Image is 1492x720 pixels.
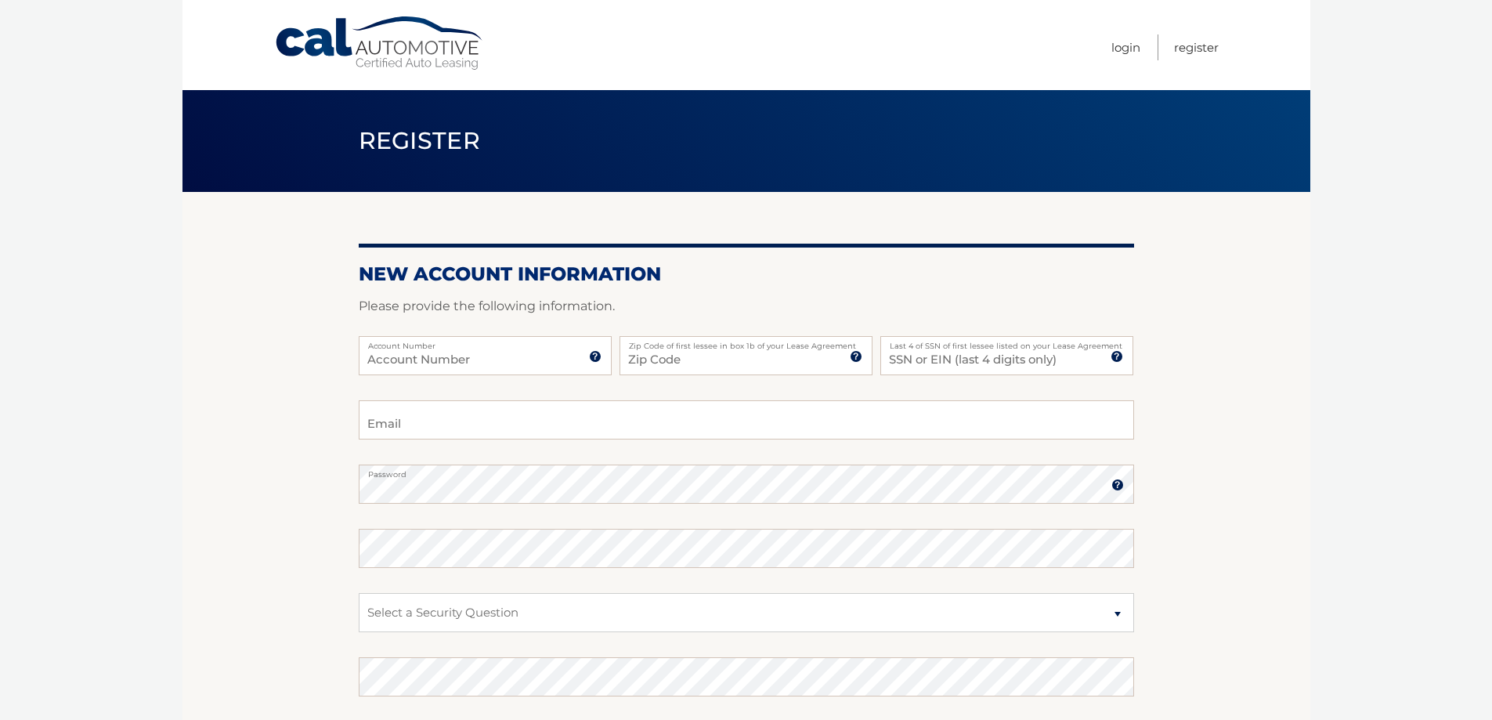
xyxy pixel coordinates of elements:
label: Password [359,465,1134,477]
img: tooltip.svg [850,350,862,363]
a: Cal Automotive [274,16,486,71]
label: Zip Code of first lessee in box 1b of your Lease Agreement [620,336,872,349]
input: Zip Code [620,336,872,375]
label: Account Number [359,336,612,349]
a: Login [1111,34,1140,60]
img: tooltip.svg [1111,479,1124,491]
label: Last 4 of SSN of first lessee listed on your Lease Agreement [880,336,1133,349]
p: Please provide the following information. [359,295,1134,317]
span: Register [359,126,481,155]
img: tooltip.svg [1111,350,1123,363]
input: Email [359,400,1134,440]
input: SSN or EIN (last 4 digits only) [880,336,1133,375]
input: Account Number [359,336,612,375]
h2: New Account Information [359,262,1134,286]
a: Register [1174,34,1219,60]
img: tooltip.svg [589,350,601,363]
